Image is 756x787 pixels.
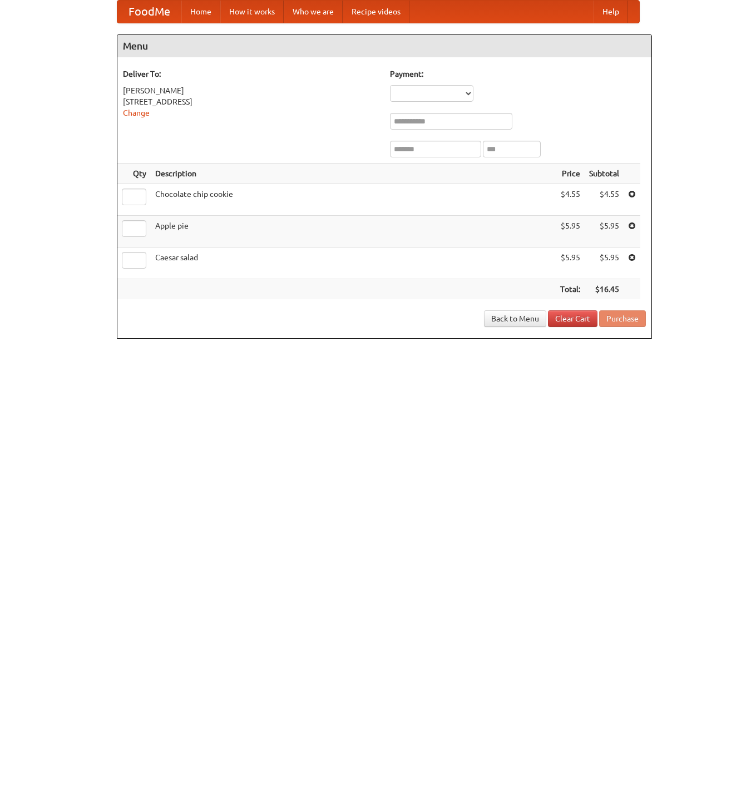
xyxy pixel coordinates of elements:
[151,216,556,248] td: Apple pie
[220,1,284,23] a: How it works
[548,310,597,327] a: Clear Cart
[151,164,556,184] th: Description
[284,1,343,23] a: Who we are
[585,184,624,216] td: $4.55
[390,68,646,80] h5: Payment:
[484,310,546,327] a: Back to Menu
[117,35,651,57] h4: Menu
[599,310,646,327] button: Purchase
[117,1,181,23] a: FoodMe
[343,1,409,23] a: Recipe videos
[123,85,379,96] div: [PERSON_NAME]
[556,248,585,279] td: $5.95
[556,216,585,248] td: $5.95
[123,108,150,117] a: Change
[556,279,585,300] th: Total:
[585,216,624,248] td: $5.95
[123,96,379,107] div: [STREET_ADDRESS]
[556,184,585,216] td: $4.55
[594,1,628,23] a: Help
[585,279,624,300] th: $16.45
[585,248,624,279] td: $5.95
[585,164,624,184] th: Subtotal
[151,248,556,279] td: Caesar salad
[181,1,220,23] a: Home
[117,164,151,184] th: Qty
[151,184,556,216] td: Chocolate chip cookie
[123,68,379,80] h5: Deliver To:
[556,164,585,184] th: Price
